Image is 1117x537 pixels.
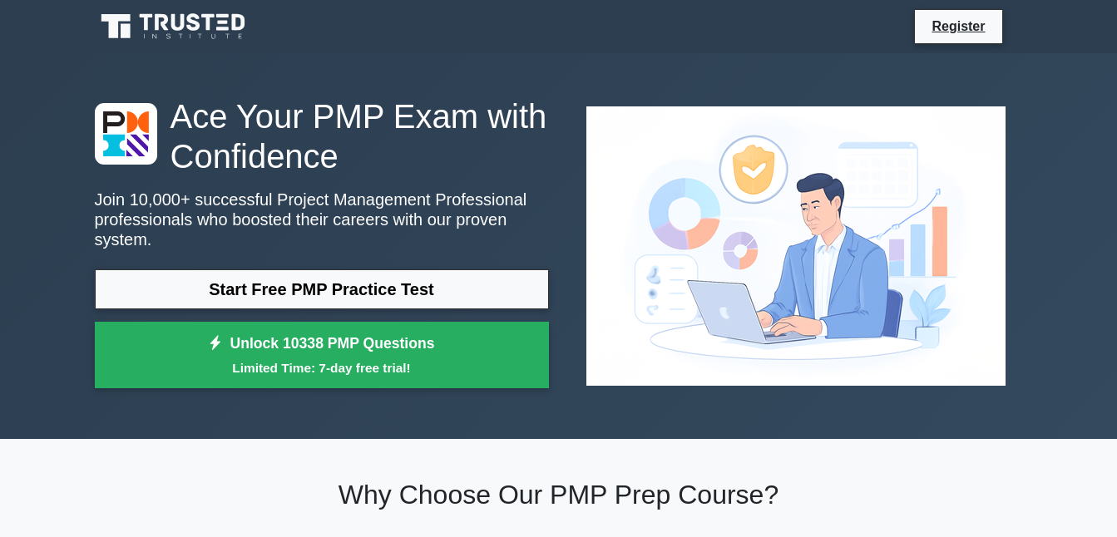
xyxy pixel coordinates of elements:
img: Project Management Professional Preview [573,93,1019,399]
h2: Why Choose Our PMP Prep Course? [95,479,1023,510]
a: Unlock 10338 PMP QuestionsLimited Time: 7-day free trial! [95,322,549,388]
small: Limited Time: 7-day free trial! [116,358,528,377]
a: Start Free PMP Practice Test [95,269,549,309]
h1: Ace Your PMP Exam with Confidence [95,96,549,176]
p: Join 10,000+ successful Project Management Professional professionals who boosted their careers w... [95,190,549,249]
a: Register [922,16,995,37]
